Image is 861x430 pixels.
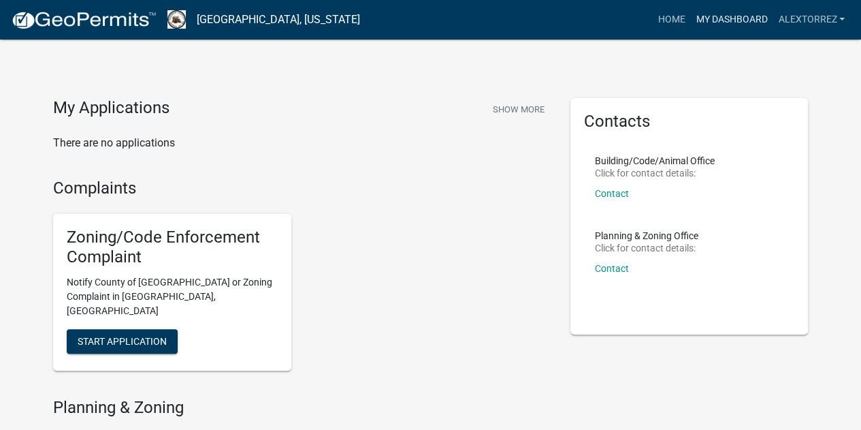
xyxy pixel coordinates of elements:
[53,135,550,151] p: There are no applications
[167,10,186,29] img: Madison County, Georgia
[595,231,698,241] p: Planning & Zoning Office
[197,8,360,31] a: [GEOGRAPHIC_DATA], [US_STATE]
[53,398,550,418] h4: Planning & Zoning
[652,7,690,33] a: Home
[595,156,715,166] p: Building/Code/Animal Office
[595,188,629,199] a: Contact
[584,112,795,132] h5: Contacts
[487,98,550,121] button: Show More
[67,228,278,267] h5: Zoning/Code Enforcement Complaint
[67,329,178,354] button: Start Application
[595,168,715,178] p: Click for contact details:
[53,179,550,198] h4: Complaints
[690,7,773,33] a: My Dashboard
[78,335,167,346] span: Start Application
[773,7,850,33] a: Alextorrez
[53,98,169,119] h4: My Applications
[67,275,278,318] p: Notify County of [GEOGRAPHIC_DATA] or Zoning Complaint in [GEOGRAPHIC_DATA], [GEOGRAPHIC_DATA]
[595,243,698,253] p: Click for contact details:
[595,263,629,274] a: Contact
